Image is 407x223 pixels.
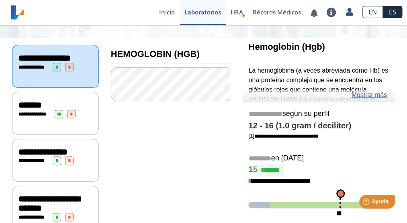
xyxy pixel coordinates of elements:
[335,192,398,214] iframe: Help widget launcher
[383,6,402,18] a: ES
[351,90,387,100] a: Mostrar más
[248,121,389,131] h4: 12 - 16 (1.0 gram / deciliter)
[248,164,389,176] h4: 15
[231,8,243,16] span: HRA
[362,6,383,18] a: EN
[248,154,389,163] h5: en [DATE]
[248,66,389,191] p: La hemoglobina (a veces abreviada como Hb) es una proteína compleja que se encuentra en los glóbu...
[248,133,318,139] a: [1]
[111,49,200,59] b: HEMOGLOBIN (HGB)
[248,42,325,52] b: Hemoglobin (Hgb)
[248,109,389,119] h5: según su perfil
